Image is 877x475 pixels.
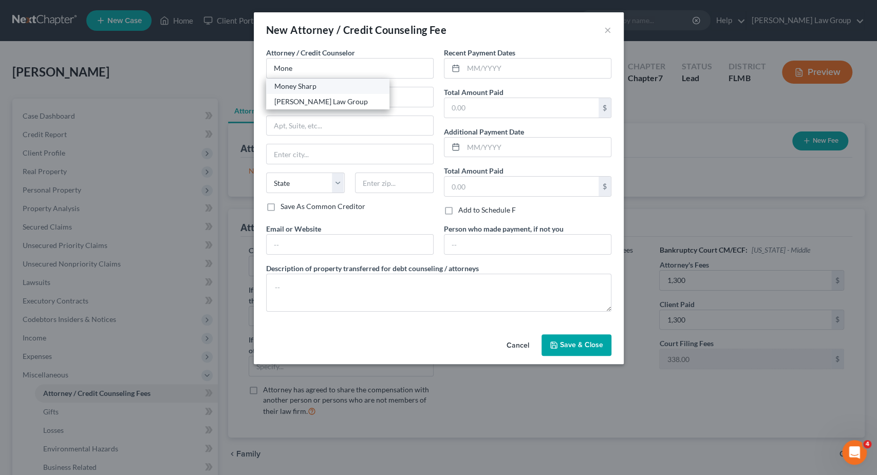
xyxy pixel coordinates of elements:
input: 0.00 [444,98,599,118]
div: [PERSON_NAME] Law Group [274,97,381,107]
button: × [604,24,611,36]
label: Total Amount Paid [444,87,503,98]
input: 0.00 [444,177,599,196]
div: Money Sharp [274,81,381,91]
iframe: Intercom live chat [842,440,867,465]
button: Save & Close [542,334,611,356]
input: MM/YYYY [463,59,611,78]
input: -- [444,235,611,254]
input: Enter city... [267,144,433,164]
label: Description of property transferred for debt counseling / attorneys [266,263,479,274]
label: Person who made payment, if not you [444,223,564,234]
label: Add to Schedule F [458,205,516,215]
span: 4 [863,440,871,448]
input: -- [267,235,433,254]
span: New [266,24,288,36]
label: Additional Payment Date [444,126,524,137]
label: Email or Website [266,223,321,234]
input: MM/YYYY [463,138,611,157]
input: Apt, Suite, etc... [267,116,433,136]
span: Attorney / Credit Counseling Fee [290,24,446,36]
span: Attorney / Credit Counselor [266,48,355,57]
label: Recent Payment Dates [444,47,515,58]
label: Save As Common Creditor [281,201,365,212]
span: Save & Close [560,340,603,349]
div: $ [599,98,611,118]
input: Enter zip... [355,173,434,193]
button: Cancel [498,335,537,356]
div: $ [599,177,611,196]
input: Search creditor by name... [266,58,434,79]
label: Total Amount Paid [444,165,503,176]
